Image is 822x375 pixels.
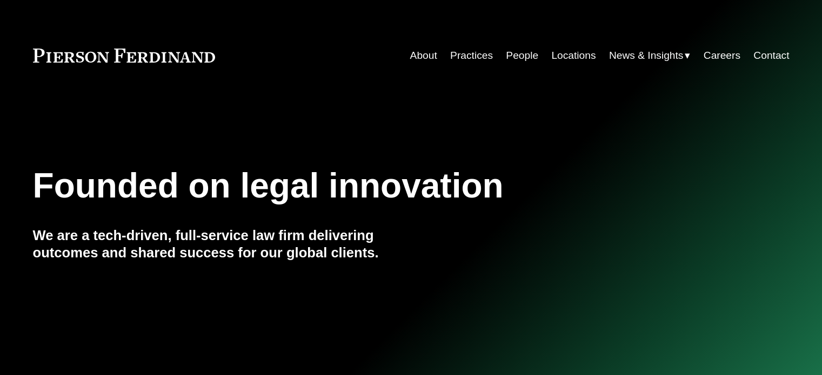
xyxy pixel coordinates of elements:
a: Locations [551,45,596,66]
span: News & Insights [609,46,684,65]
a: People [506,45,538,66]
a: Careers [704,45,740,66]
h4: We are a tech-driven, full-service law firm delivering outcomes and shared success for our global... [33,227,411,262]
a: About [410,45,437,66]
a: Practices [450,45,493,66]
h1: Founded on legal innovation [33,166,664,206]
a: Contact [753,45,789,66]
a: folder dropdown [609,45,691,66]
